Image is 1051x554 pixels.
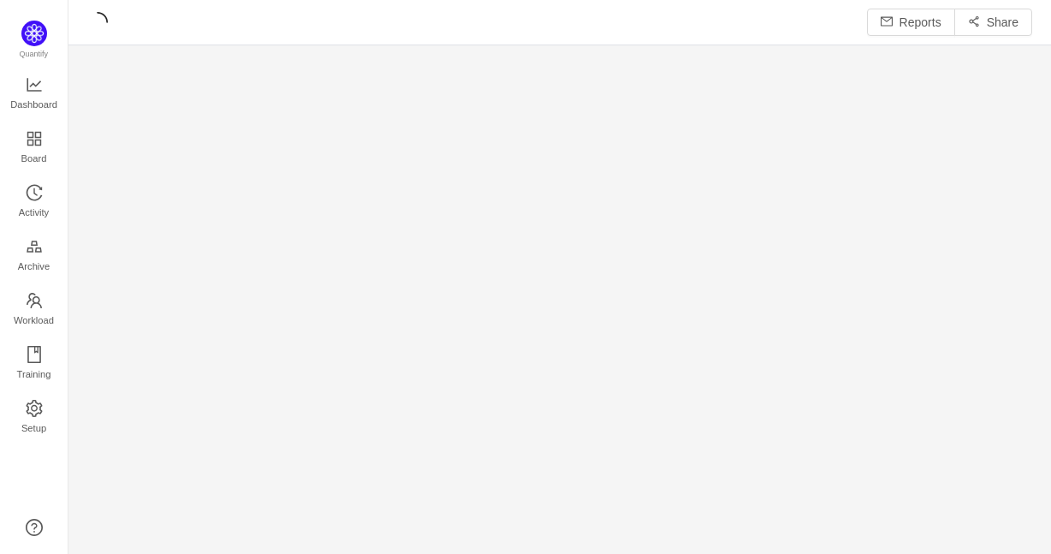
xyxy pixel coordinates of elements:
[14,303,54,337] span: Workload
[26,77,43,111] a: Dashboard
[26,347,43,381] a: Training
[87,12,108,33] i: icon: loading
[10,87,57,122] span: Dashboard
[954,9,1032,36] button: icon: share-altShare
[26,238,43,255] i: icon: gold
[867,9,955,36] button: icon: mailReports
[18,249,50,283] span: Archive
[26,131,43,165] a: Board
[16,357,50,391] span: Training
[21,411,46,445] span: Setup
[26,130,43,147] i: icon: appstore
[20,50,49,58] span: Quantify
[26,292,43,309] i: icon: team
[26,185,43,219] a: Activity
[19,195,49,229] span: Activity
[21,21,47,46] img: Quantify
[21,141,47,176] span: Board
[26,76,43,93] i: icon: line-chart
[26,519,43,536] a: icon: question-circle
[26,184,43,201] i: icon: history
[26,401,43,435] a: Setup
[26,239,43,273] a: Archive
[26,400,43,417] i: icon: setting
[26,293,43,327] a: Workload
[26,346,43,363] i: icon: book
